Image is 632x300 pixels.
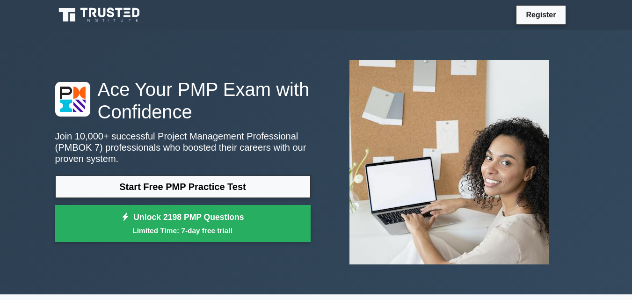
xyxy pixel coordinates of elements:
[67,225,299,236] small: Limited Time: 7-day free trial!
[55,131,311,164] p: Join 10,000+ successful Project Management Professional (PMBOK 7) professionals who boosted their...
[520,9,561,21] a: Register
[55,176,311,198] a: Start Free PMP Practice Test
[55,205,311,242] a: Unlock 2198 PMP QuestionsLimited Time: 7-day free trial!
[55,78,311,123] h1: Ace Your PMP Exam with Confidence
